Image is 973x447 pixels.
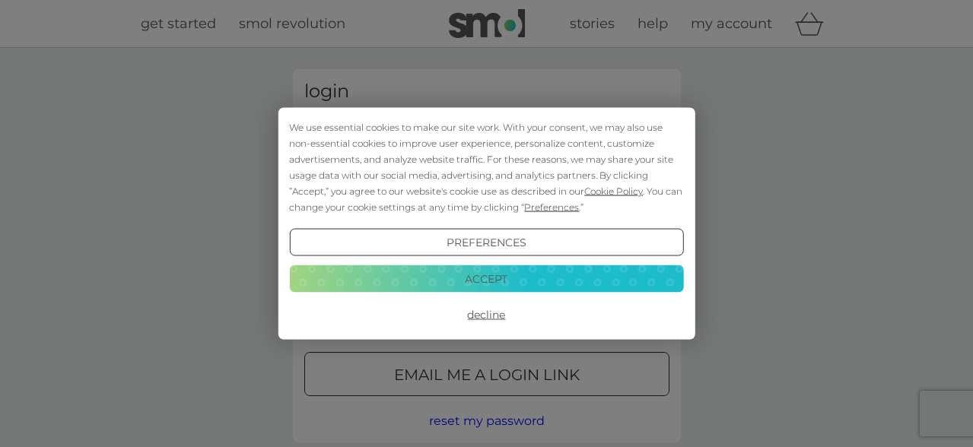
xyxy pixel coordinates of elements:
[289,265,683,292] button: Accept
[289,119,683,215] div: We use essential cookies to make our site work. With your consent, we may also use non-essential ...
[289,301,683,328] button: Decline
[278,108,695,340] div: Cookie Consent Prompt
[524,201,579,213] span: Preferences
[289,229,683,256] button: Preferences
[584,185,643,197] span: Cookie Policy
